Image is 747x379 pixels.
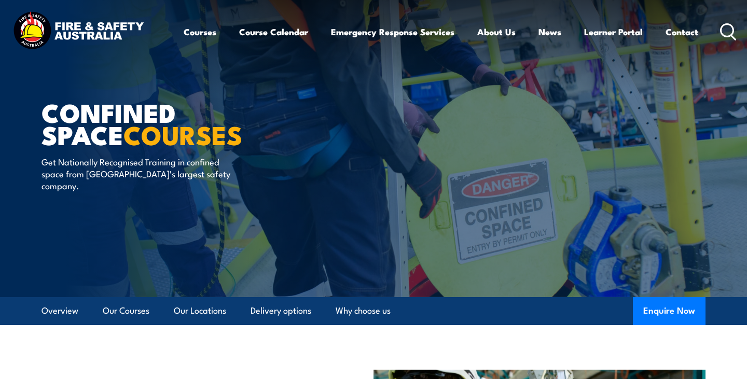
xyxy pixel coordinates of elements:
[584,18,643,46] a: Learner Portal
[103,297,149,325] a: Our Courses
[174,297,226,325] a: Our Locations
[41,297,78,325] a: Overview
[41,156,231,192] p: Get Nationally Recognised Training in confined space from [GEOGRAPHIC_DATA]’s largest safety comp...
[41,101,298,145] h1: Confined Space
[336,297,391,325] a: Why choose us
[239,18,308,46] a: Course Calendar
[123,114,242,154] strong: COURSES
[477,18,516,46] a: About Us
[666,18,698,46] a: Contact
[538,18,561,46] a: News
[633,297,706,325] button: Enquire Now
[331,18,454,46] a: Emergency Response Services
[251,297,311,325] a: Delivery options
[184,18,216,46] a: Courses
